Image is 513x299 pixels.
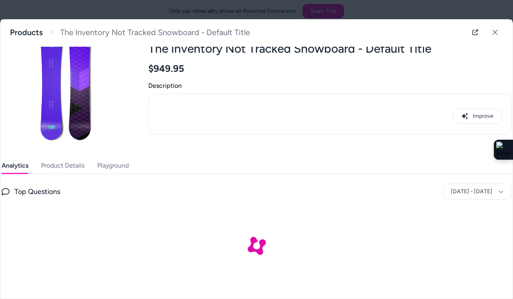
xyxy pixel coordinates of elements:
[41,158,85,174] button: Product Details
[2,158,28,174] button: Analytics
[14,186,60,197] span: Top Questions
[148,81,512,91] span: Description
[2,20,129,148] img: snowboard_purple_hydrogen.png
[60,28,250,38] span: The Inventory Not Tracked Snowboard - Default Title
[148,63,184,75] span: $949.95
[442,184,512,200] button: [DATE] - [DATE]
[10,28,43,38] a: Products
[10,28,250,38] nav: breadcrumb
[148,41,512,56] h2: The Inventory Not Tracked Snowboard - Default Title
[453,109,502,124] button: Improve
[97,158,129,174] button: Playground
